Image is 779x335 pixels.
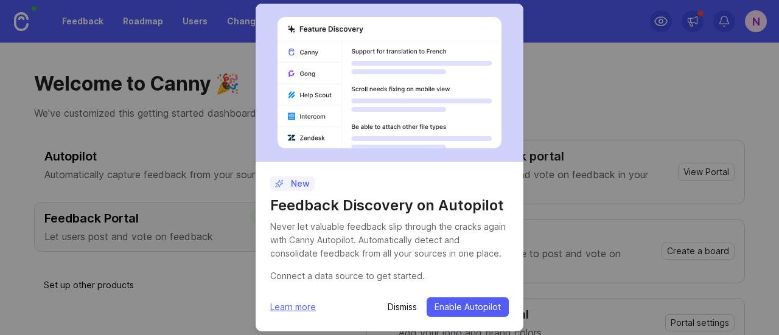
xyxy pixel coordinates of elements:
div: Connect a data source to get started. [270,269,509,283]
button: Enable Autopilot [427,297,509,317]
div: Never let valuable feedback slip through the cracks again with Canny Autopilot. Automatically det... [270,220,509,260]
span: Enable Autopilot [435,301,501,313]
p: New [275,178,310,190]
button: Dismiss [388,301,417,313]
h1: Feedback Discovery on Autopilot [270,196,509,215]
a: Learn more [270,300,316,314]
img: autopilot-456452bdd303029aca878276f8eef889.svg [278,17,501,148]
